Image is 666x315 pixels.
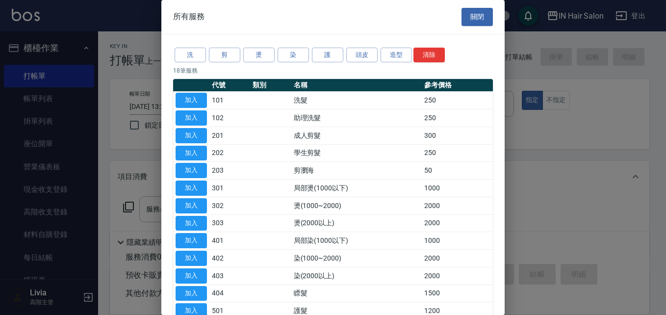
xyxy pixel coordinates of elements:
th: 參考價格 [422,79,493,92]
td: 1500 [422,285,493,302]
td: 202 [209,144,250,162]
button: 加入 [176,198,207,213]
td: 250 [422,144,493,162]
td: 101 [209,92,250,109]
td: 局部染(1000以下) [291,232,422,250]
button: 加入 [176,251,207,266]
td: 瞟髮 [291,285,422,302]
td: 2000 [422,197,493,214]
td: 染(1000~2000) [291,250,422,267]
button: 加入 [176,93,207,108]
td: 局部燙(1000以下) [291,180,422,197]
th: 代號 [209,79,250,92]
button: 加入 [176,268,207,284]
th: 類別 [250,79,291,92]
td: 1000 [422,180,493,197]
td: 250 [422,92,493,109]
td: 學生剪髮 [291,144,422,162]
td: 染(2000以上) [291,267,422,285]
td: 助理洗髮 [291,109,422,127]
td: 302 [209,197,250,214]
span: 所有服務 [173,12,205,22]
button: 洗 [175,48,206,63]
button: 加入 [176,216,207,231]
button: 頭皮 [346,48,378,63]
p: 18 筆服務 [173,66,493,75]
button: 加入 [176,163,207,178]
td: 燙(1000~2000) [291,197,422,214]
td: 203 [209,162,250,180]
td: 300 [422,127,493,144]
button: 加入 [176,233,207,248]
button: 加入 [176,128,207,143]
button: 造型 [381,48,412,63]
td: 301 [209,180,250,197]
button: 染 [278,48,309,63]
td: 洗髮 [291,92,422,109]
button: 加入 [176,181,207,196]
button: 清除 [413,48,445,63]
td: 2000 [422,214,493,232]
td: 102 [209,109,250,127]
td: 404 [209,285,250,302]
button: 關閉 [461,8,493,26]
td: 剪瀏海 [291,162,422,180]
td: 401 [209,232,250,250]
td: 50 [422,162,493,180]
button: 加入 [176,146,207,161]
td: 403 [209,267,250,285]
td: 402 [209,250,250,267]
button: 護 [312,48,343,63]
td: 1000 [422,232,493,250]
td: 303 [209,214,250,232]
td: 250 [422,109,493,127]
td: 2000 [422,267,493,285]
button: 加入 [176,286,207,301]
th: 名稱 [291,79,422,92]
td: 201 [209,127,250,144]
button: 剪 [209,48,240,63]
td: 2000 [422,250,493,267]
button: 燙 [243,48,275,63]
td: 燙(2000以上) [291,214,422,232]
button: 加入 [176,110,207,126]
td: 成人剪髮 [291,127,422,144]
